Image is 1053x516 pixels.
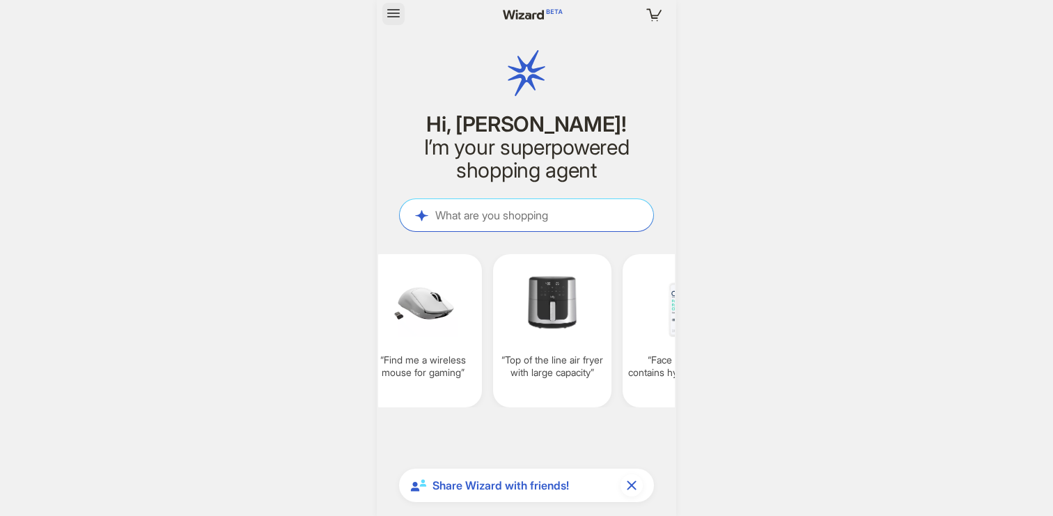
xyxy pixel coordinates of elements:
[432,478,615,493] span: Share Wizard with friends!
[493,254,611,407] div: Top of the line air fryer with large capacity
[499,263,606,343] img: Top%20of%20the%20line%20air%20fryer%20with%20large%20capacity-d8b2d60f.png
[499,354,606,379] q: Top of the line air fryer with large capacity
[623,254,741,407] div: Face wash that contains hyaluronic acid
[364,254,482,407] div: Find me a wireless mouse for gaming
[399,113,654,136] h1: Hi, [PERSON_NAME]!
[369,263,476,343] img: Find%20me%20a%20wireless%20mouse%20for%20gaming-715c5ba0.png
[399,469,654,502] div: Share Wizard with friends!
[628,354,735,379] q: Face wash that contains hyaluronic acid
[399,136,654,182] h2: I’m your superpowered shopping agent
[628,263,735,343] img: Face%20wash%20that%20contains%20hyaluronic%20acid-6f0c777e.png
[369,354,476,379] q: Find me a wireless mouse for gaming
